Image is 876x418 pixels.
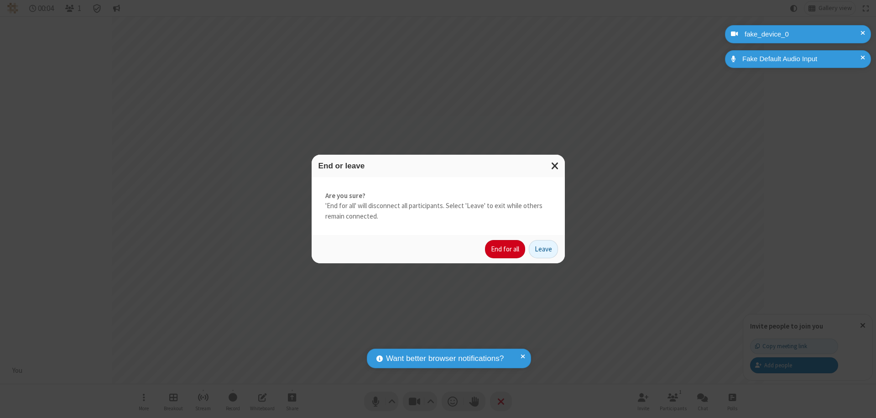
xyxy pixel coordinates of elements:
[325,191,551,201] strong: Are you sure?
[546,155,565,177] button: Close modal
[312,177,565,235] div: 'End for all' will disconnect all participants. Select 'Leave' to exit while others remain connec...
[529,240,558,258] button: Leave
[386,353,504,365] span: Want better browser notifications?
[485,240,525,258] button: End for all
[318,162,558,170] h3: End or leave
[741,29,864,40] div: fake_device_0
[739,54,864,64] div: Fake Default Audio Input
